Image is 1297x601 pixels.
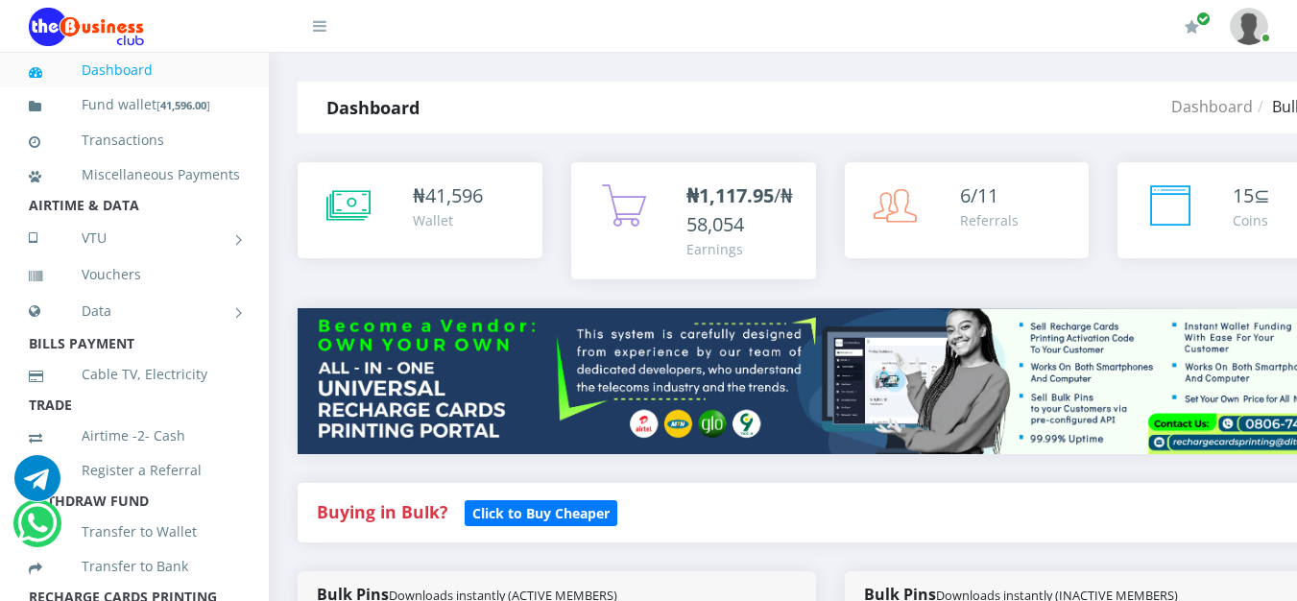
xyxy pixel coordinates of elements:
[425,182,483,208] span: 41,596
[465,500,617,523] a: Click to Buy Cheaper
[1196,12,1211,26] span: Renew/Upgrade Subscription
[17,515,57,546] a: Chat for support
[29,414,240,458] a: Airtime -2- Cash
[1233,210,1270,230] div: Coins
[29,352,240,397] a: Cable TV, Electricity
[29,544,240,589] a: Transfer to Bank
[29,510,240,554] a: Transfer to Wallet
[413,210,483,230] div: Wallet
[29,287,240,335] a: Data
[29,48,240,92] a: Dashboard
[156,98,210,112] small: [ ]
[1230,8,1268,45] img: User
[413,181,483,210] div: ₦
[1171,96,1253,117] a: Dashboard
[472,504,610,522] b: Click to Buy Cheaper
[29,214,240,262] a: VTU
[29,8,144,46] img: Logo
[317,500,447,523] strong: Buying in Bulk?
[1185,19,1199,35] i: Renew/Upgrade Subscription
[1233,182,1254,208] span: 15
[960,182,998,208] span: 6/11
[298,162,542,258] a: ₦41,596 Wallet
[326,96,420,119] strong: Dashboard
[29,118,240,162] a: Transactions
[29,83,240,128] a: Fund wallet[41,596.00]
[686,182,793,237] span: /₦58,054
[14,469,60,501] a: Chat for support
[29,448,240,493] a: Register a Referral
[571,162,816,279] a: ₦1,117.95/₦58,054 Earnings
[29,153,240,197] a: Miscellaneous Payments
[160,98,206,112] b: 41,596.00
[686,239,797,259] div: Earnings
[29,252,240,297] a: Vouchers
[1233,181,1270,210] div: ⊆
[845,162,1090,258] a: 6/11 Referrals
[960,210,1019,230] div: Referrals
[686,182,774,208] b: ₦1,117.95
